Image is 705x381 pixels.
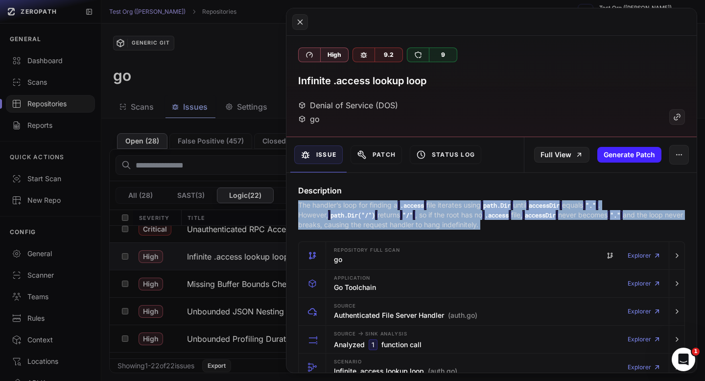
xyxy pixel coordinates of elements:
[628,357,661,377] a: Explorer
[628,302,661,321] a: Explorer
[526,201,562,210] code: accessDir
[608,211,623,219] code: "."
[448,310,477,320] span: (auth.go)
[398,201,426,210] code: .access
[299,354,684,381] button: Scenario Infinite .access lookup loop (auth.go) Explorer
[298,200,685,230] p: The handler’s loop for finding a file iterates using until equals . However, returns , so if the ...
[334,339,422,350] h3: Analyzed function call
[583,201,598,210] code: "."
[294,145,343,164] button: Issue
[334,359,362,364] span: Scenario
[522,211,558,219] code: accessDir
[428,366,457,376] span: (auth.go)
[628,330,661,349] a: Explorer
[692,348,700,356] span: 1
[334,366,457,376] h3: Infinite .access lookup loop
[481,201,513,210] code: path.Dir
[334,304,356,309] span: Source
[400,211,415,219] code: "/"
[334,283,376,292] h3: Go Toolchain
[597,147,661,163] button: Generate Patch
[334,330,407,337] span: Source Sink Analysis
[298,113,320,125] div: go
[482,211,511,219] code: .access
[628,274,661,293] a: Explorer
[299,270,684,297] button: Application Go Toolchain Explorer
[334,248,400,253] span: Repository Full scan
[358,330,363,337] span: ->
[534,147,589,163] a: Full View
[351,145,402,164] button: Patch
[334,255,342,264] h3: go
[334,310,477,320] h3: Authenticated File Server Handler
[334,276,370,281] span: Application
[299,326,684,353] button: Source -> Sink Analysis Analyzed 1 function call Explorer
[328,211,377,219] code: path.Dir("/")
[628,246,661,265] a: Explorer
[410,145,481,164] button: Status Log
[369,339,377,350] code: 1
[672,348,695,371] iframe: Intercom live chat
[299,298,684,325] button: Source Authenticated File Server Handler (auth.go) Explorer
[298,185,685,196] h4: Description
[299,242,684,269] button: Repository Full scan go Explorer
